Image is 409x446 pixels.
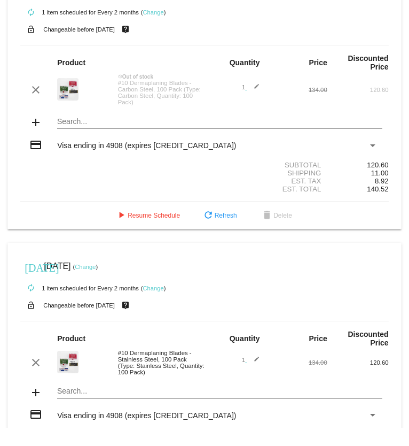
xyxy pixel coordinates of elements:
input: Search... [57,387,382,396]
a: Change [143,9,164,16]
mat-select: Payment Method [57,141,377,150]
small: ( ) [141,9,166,16]
small: Changeable before [DATE] [43,302,115,309]
span: 11.00 [371,169,389,177]
span: 140.52 [367,185,388,193]
div: 134.00 [266,359,327,366]
mat-icon: edit [247,356,259,369]
mat-icon: not_interested [118,74,122,79]
mat-icon: refresh [202,210,215,222]
mat-icon: play_arrow [115,210,128,222]
small: 1 item scheduled for Every 2 months [20,285,139,291]
mat-icon: live_help [119,298,132,312]
span: Visa ending in 4908 (expires [CREDIT_CARD_DATA]) [57,411,236,420]
mat-icon: credit_card [29,408,42,421]
span: Visa ending in 4908 (expires [CREDIT_CARD_DATA]) [57,141,236,150]
div: 120.60 [327,359,389,366]
mat-icon: lock_open [25,22,37,36]
span: Resume Schedule [115,212,180,219]
div: Est. Tax [204,177,327,185]
div: Subtotal [204,161,327,169]
strong: Discounted Price [348,54,388,71]
small: ( ) [73,264,98,270]
div: 120.60 [327,161,389,169]
span: Refresh [202,212,237,219]
mat-icon: live_help [119,22,132,36]
mat-icon: lock_open [25,298,37,312]
mat-icon: autorenew [25,282,37,295]
div: 120.60 [327,87,389,93]
mat-icon: [DATE] [25,260,37,273]
mat-icon: add [29,386,42,399]
a: Change [75,264,96,270]
img: web-dermaplanepro-10-blade-box-2-scaled.jpg [57,351,78,373]
strong: Product [57,334,85,343]
span: Delete [261,212,292,219]
span: [DATE] [44,262,70,271]
mat-select: Payment Method [57,411,377,420]
div: #10 Dermaplaning Blades - Carbon Steel, 100 Pack (Type: Carbon Steel, Quantity: 100 Pack) [113,80,204,105]
strong: Product [57,58,85,67]
strong: Price [309,58,327,67]
input: Search... [57,118,382,126]
a: Change [143,285,164,291]
span: 8.92 [375,177,389,185]
small: 1 item scheduled for Every 2 months [20,9,139,16]
div: #10 Dermaplaning Blades - Stainless Steel, 100 Pack (Type: Stainless Steel, Quantity: 100 Pack) [113,350,204,375]
mat-icon: delete [261,210,273,222]
strong: Quantity [230,334,260,343]
small: ( ) [141,285,166,291]
div: 134.00 [266,87,327,93]
mat-icon: autorenew [25,6,37,19]
mat-icon: clear [29,356,42,369]
div: Shipping [204,169,327,177]
img: web-dermaplanepro-10-blade-box-2-scaled.jpg [57,78,78,100]
small: Changeable before [DATE] [43,26,115,33]
mat-icon: add [29,116,42,129]
span: 1 [242,357,260,363]
div: Out of stock [113,74,204,80]
mat-icon: credit_card [29,139,42,151]
mat-icon: clear [29,83,42,96]
strong: Discounted Price [348,330,388,347]
div: Est. Total [204,185,327,193]
strong: Price [309,334,327,343]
